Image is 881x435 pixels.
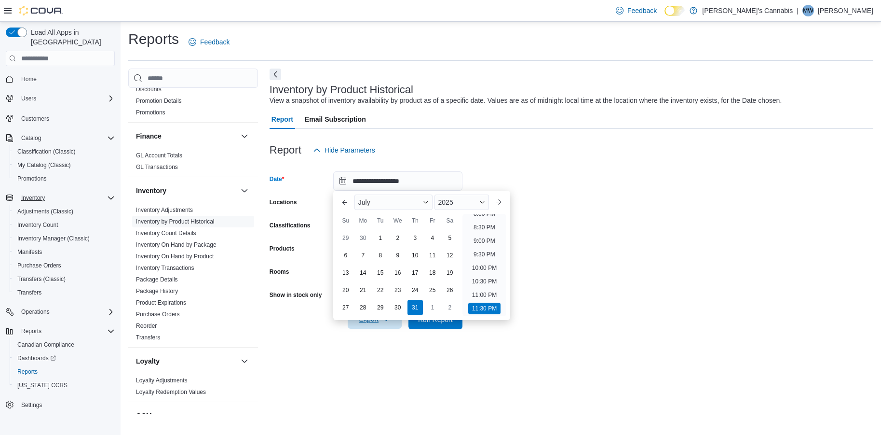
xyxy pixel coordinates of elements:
div: day-16 [390,265,406,281]
li: 10:00 PM [468,262,501,274]
div: day-30 [390,300,406,315]
span: Inventory [17,192,115,204]
div: Fr [425,213,440,228]
span: Load All Apps in [GEOGRAPHIC_DATA] [27,28,115,47]
a: Home [17,73,41,85]
div: Button. Open the year selector. 2025 is currently selected. [434,195,489,210]
button: Users [17,93,40,104]
span: Users [17,93,115,104]
span: Inventory Count Details [136,229,196,237]
button: Operations [2,305,119,319]
span: Package Details [136,276,178,283]
h3: Finance [136,131,162,141]
div: day-10 [407,248,423,263]
button: Next month [491,195,506,210]
a: Inventory Count [14,219,62,231]
li: 11:00 PM [468,289,501,301]
div: Loyalty [128,375,258,402]
div: day-7 [355,248,371,263]
div: day-24 [407,282,423,298]
span: Hide Parameters [325,145,375,155]
a: Inventory Manager (Classic) [14,233,94,244]
a: Promotions [14,173,51,184]
label: Products [270,245,295,253]
div: day-3 [407,230,423,246]
button: Inventory [239,185,250,196]
button: Inventory Manager (Classic) [10,232,119,245]
span: My Catalog (Classic) [14,159,115,171]
button: Next [270,69,281,80]
div: day-11 [425,248,440,263]
span: Inventory Manager (Classic) [14,233,115,244]
span: MW [803,5,813,16]
div: Melina Wong [802,5,814,16]
button: OCM [239,410,250,421]
div: day-13 [338,265,353,281]
div: View a snapshot of inventory availability by product as of a specific date. Values are as of midn... [270,96,782,106]
div: Tu [373,213,388,228]
button: Finance [239,130,250,142]
button: Transfers [10,286,119,299]
a: Dashboards [14,352,60,364]
button: Operations [17,306,54,318]
div: day-2 [390,230,406,246]
span: Email Subscription [305,110,366,129]
span: Reports [17,368,38,376]
span: Purchase Orders [14,260,115,271]
div: day-4 [425,230,440,246]
span: [US_STATE] CCRS [17,381,68,389]
button: Hide Parameters [309,140,379,160]
a: GL Account Totals [136,152,182,159]
a: GL Transactions [136,164,178,170]
button: Loyalty [136,356,237,366]
h3: Report [270,144,301,156]
li: 11:30 PM [468,303,501,314]
button: Users [2,92,119,105]
button: Purchase Orders [10,259,119,272]
a: Inventory Adjustments [136,207,193,213]
a: [US_STATE] CCRS [14,379,71,391]
label: Date [270,175,285,183]
h3: Inventory [136,186,166,196]
div: day-26 [442,282,458,298]
span: Manifests [17,248,42,256]
span: Inventory Transactions [136,264,194,272]
li: 10:30 PM [468,276,501,287]
a: Inventory by Product Historical [136,218,215,225]
div: Finance [128,150,258,177]
h1: Reports [128,29,179,49]
span: Manifests [14,246,115,258]
a: Inventory Transactions [136,265,194,271]
a: Loyalty Adjustments [136,377,188,384]
div: Su [338,213,353,228]
div: Th [407,213,423,228]
span: Inventory Adjustments [136,206,193,214]
a: Adjustments (Classic) [14,206,77,217]
span: Settings [17,399,115,411]
div: July, 2025 [337,229,459,316]
a: Inventory On Hand by Package [136,241,217,248]
div: day-2 [442,300,458,315]
button: Promotions [10,172,119,185]
div: day-17 [407,265,423,281]
button: Inventory Count [10,218,119,232]
span: Promotions [136,109,165,116]
span: Transfers (Classic) [17,275,66,283]
span: Transfers (Classic) [14,273,115,285]
a: Feedback [612,1,661,20]
div: day-28 [355,300,371,315]
div: day-25 [425,282,440,298]
div: day-12 [442,248,458,263]
div: day-14 [355,265,371,281]
span: Loyalty Adjustments [136,377,188,384]
span: Inventory Count [17,221,58,229]
span: Report [271,110,293,129]
span: Customers [17,112,115,124]
span: Home [17,73,115,85]
div: day-1 [425,300,440,315]
h3: OCM [136,411,152,421]
button: Previous Month [337,195,352,210]
div: Inventory [128,204,258,347]
span: GL Transactions [136,163,178,171]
